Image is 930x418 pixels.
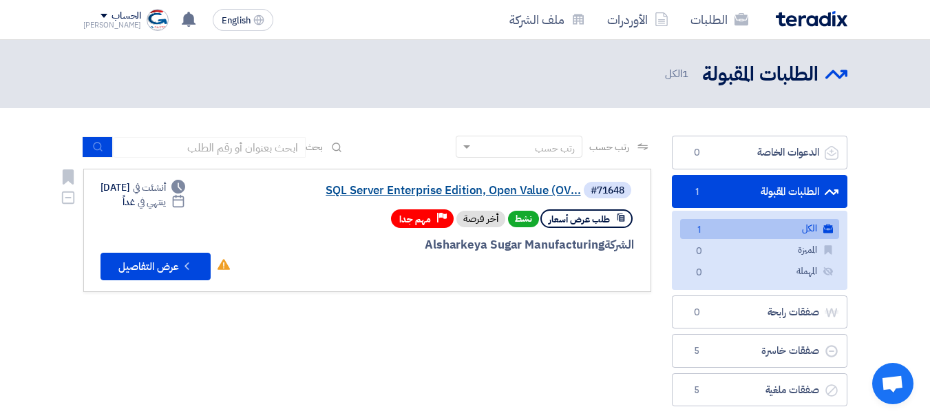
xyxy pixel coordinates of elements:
[596,3,679,36] a: الأوردرات
[508,211,539,227] span: نشط
[872,363,913,404] div: دردشة مفتوحة
[303,236,634,254] div: Alsharkeya Sugar Manufacturing
[689,146,706,160] span: 0
[222,16,251,25] span: English
[689,384,706,397] span: 5
[306,140,324,154] span: بحث
[113,137,306,158] input: ابحث بعنوان أو رقم الطلب
[691,223,708,238] span: 1
[591,186,624,196] div: #71648
[689,306,706,320] span: 0
[112,10,141,22] div: الحساب
[83,21,142,29] div: [PERSON_NAME]
[147,9,169,31] img: _1727874693316.png
[399,213,431,226] span: مهم جدا
[691,244,708,259] span: 0
[689,185,706,199] span: 1
[776,11,847,27] img: Teradix logo
[672,373,847,407] a: صفقات ملغية5
[589,140,628,154] span: رتب حسب
[680,240,839,260] a: المميزة
[665,66,691,82] span: الكل
[604,236,634,253] span: الشركة
[101,180,186,195] div: [DATE]
[498,3,596,36] a: ملف الشركة
[672,334,847,368] a: صفقات خاسرة5
[689,344,706,358] span: 5
[213,9,273,31] button: English
[123,195,185,209] div: غداً
[133,180,166,195] span: أنشئت في
[306,185,581,197] a: SQL Server Enterprise Edition, Open Value (OV...
[682,66,688,81] span: 1
[672,136,847,169] a: الدعوات الخاصة0
[535,141,575,156] div: رتب حسب
[702,61,818,88] h2: الطلبات المقبولة
[456,211,505,227] div: أخر فرصة
[672,295,847,329] a: صفقات رابحة0
[672,175,847,209] a: الطلبات المقبولة1
[549,213,610,226] span: طلب عرض أسعار
[691,266,708,280] span: 0
[138,195,166,209] span: ينتهي في
[101,253,211,280] button: عرض التفاصيل
[679,3,759,36] a: الطلبات
[680,219,839,239] a: الكل
[680,262,839,282] a: المهملة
